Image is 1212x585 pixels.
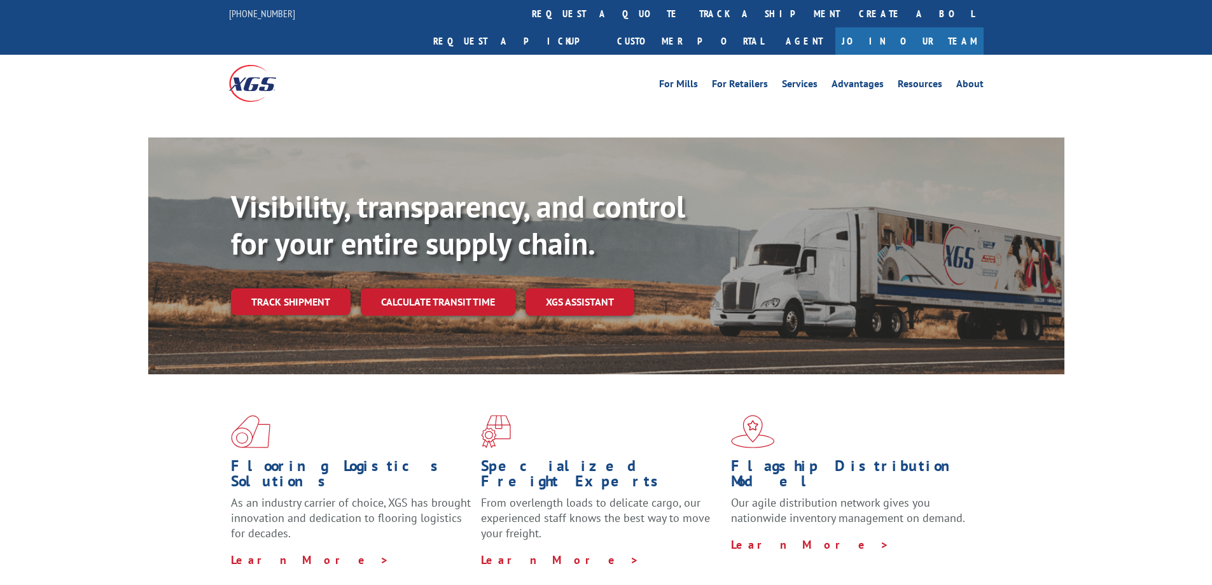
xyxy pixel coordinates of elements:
[832,79,884,93] a: Advantages
[731,537,889,552] a: Learn More >
[782,79,818,93] a: Services
[229,7,295,20] a: [PHONE_NUMBER]
[361,288,515,316] a: Calculate transit time
[231,495,471,540] span: As an industry carrier of choice, XGS has brought innovation and dedication to flooring logistics...
[481,458,721,495] h1: Specialized Freight Experts
[481,553,639,567] a: Learn More >
[731,458,972,495] h1: Flagship Distribution Model
[526,288,634,316] a: XGS ASSISTANT
[835,27,984,55] a: Join Our Team
[481,495,721,552] p: From overlength loads to delicate cargo, our experienced staff knows the best way to move your fr...
[659,79,698,93] a: For Mills
[424,27,608,55] a: Request a pickup
[231,187,685,263] b: Visibility, transparency, and control for your entire supply chain.
[231,415,270,448] img: xgs-icon-total-supply-chain-intelligence-red
[481,415,511,448] img: xgs-icon-focused-on-flooring-red
[731,415,775,448] img: xgs-icon-flagship-distribution-model-red
[712,79,768,93] a: For Retailers
[731,495,965,525] span: Our agile distribution network gives you nationwide inventory management on demand.
[231,288,351,315] a: Track shipment
[898,79,942,93] a: Resources
[608,27,773,55] a: Customer Portal
[231,553,389,567] a: Learn More >
[956,79,984,93] a: About
[773,27,835,55] a: Agent
[231,458,471,495] h1: Flooring Logistics Solutions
